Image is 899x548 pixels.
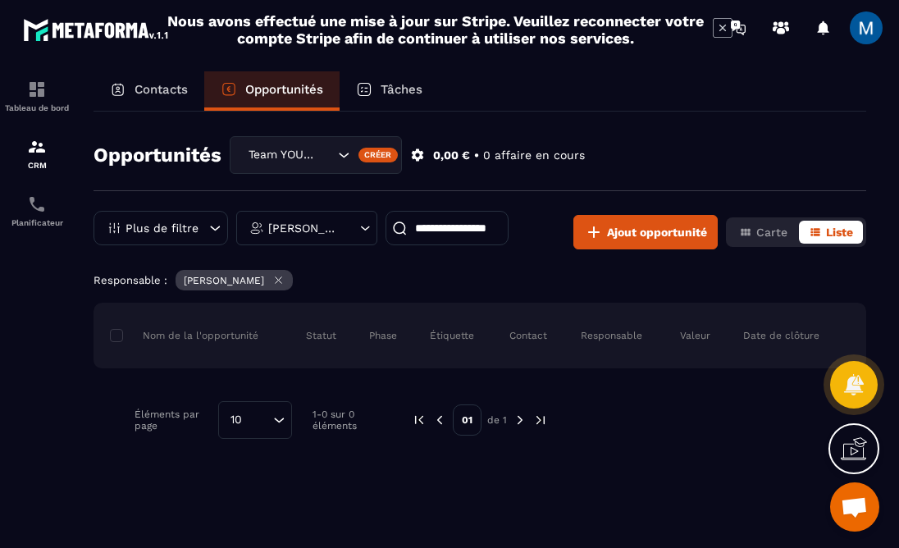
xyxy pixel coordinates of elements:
div: Search for option [230,136,402,174]
p: Étiquette [430,329,474,342]
button: Liste [799,221,863,244]
button: Ajout opportunité [573,215,718,249]
p: Responsable : [94,274,167,286]
img: next [533,413,548,427]
div: Créer [358,148,399,162]
a: formationformationCRM [4,125,70,182]
p: [PERSON_NAME] [268,222,341,234]
input: Search for option [248,411,269,429]
img: formation [27,137,47,157]
p: • [474,148,479,163]
h2: Opportunités [94,139,221,171]
p: Tâches [381,82,422,97]
img: prev [432,413,447,427]
button: Carte [729,221,797,244]
img: formation [27,80,47,99]
p: Contact [509,329,547,342]
span: 10 [225,411,248,429]
p: Éléments par page [135,409,210,432]
p: 1-0 sur 0 éléments [313,409,387,432]
p: Plus de filtre [125,222,199,234]
p: Phase [369,329,397,342]
p: [PERSON_NAME] [184,275,264,286]
span: Team YOUGC - Formations [244,146,317,164]
a: formationformationTableau de bord [4,67,70,125]
input: Search for option [317,146,334,164]
p: Date de clôture [743,329,819,342]
p: 01 [453,404,481,436]
p: Valeur [680,329,710,342]
p: Statut [306,329,336,342]
img: scheduler [27,194,47,214]
h2: Nous avons effectué une mise à jour sur Stripe. Veuillez reconnecter votre compte Stripe afin de ... [167,12,705,47]
p: 0,00 € [433,148,470,163]
img: prev [412,413,427,427]
a: Contacts [94,71,204,111]
div: Search for option [218,401,292,439]
p: Nom de la l'opportunité [110,329,258,342]
p: Opportunités [245,82,323,97]
span: Ajout opportunité [607,224,707,240]
a: Opportunités [204,71,340,111]
p: de 1 [487,413,507,427]
p: 0 affaire en cours [483,148,585,163]
span: Carte [756,226,787,239]
p: CRM [4,161,70,170]
p: Tableau de bord [4,103,70,112]
span: Liste [826,226,853,239]
div: Ouvrir le chat [830,482,879,532]
img: next [513,413,527,427]
p: Responsable [581,329,642,342]
img: logo [23,15,171,44]
p: Contacts [135,82,188,97]
p: Planificateur [4,218,70,227]
a: schedulerschedulerPlanificateur [4,182,70,240]
a: Tâches [340,71,439,111]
